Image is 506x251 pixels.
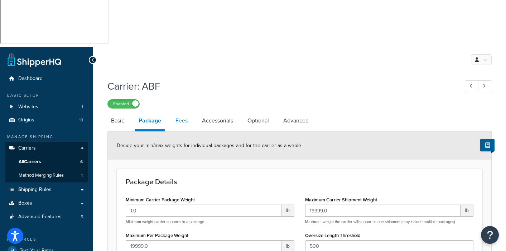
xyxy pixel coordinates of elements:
[5,155,88,169] a: AllCarriers6
[19,159,41,165] span: All Carriers
[280,112,312,129] a: Advanced
[478,80,492,92] a: Next Record
[5,100,88,114] a: Websites1
[305,219,474,225] p: Maximum weight the carrier will support in one shipment (may include multiple packages)
[172,112,191,129] a: Fees
[126,178,473,186] h3: Package Details
[5,169,88,182] a: Method Merging Rules1
[5,114,88,127] li: Origins
[126,233,188,238] label: Maximum Per Package Weight
[18,187,52,193] span: Shipping Rules
[81,172,83,179] span: 1
[5,92,88,99] div: Basic Setup
[79,117,83,123] span: 18
[80,159,83,165] span: 6
[18,145,36,151] span: Carriers
[480,139,495,151] button: Show Help Docs
[5,100,88,114] li: Websites
[5,236,88,242] div: Resources
[244,112,273,129] a: Optional
[117,142,301,149] span: Decide your min/max weights for individual packages and for the carrier as a whole
[481,226,499,244] button: Open Resource Center
[5,183,88,196] a: Shipping Rules
[18,214,62,220] span: Advanced Features
[82,104,83,110] span: 1
[5,134,88,140] div: Manage Shipping
[461,205,473,217] span: lb
[135,112,165,131] a: Package
[465,80,479,92] a: Previous Record
[18,104,38,110] span: Websites
[198,112,237,129] a: Accessorials
[5,142,88,182] li: Carriers
[5,210,88,224] a: Advanced Features5
[18,76,43,82] span: Dashboard
[305,233,361,238] label: Oversize Length Threshold
[107,112,128,129] a: Basic
[5,72,88,85] a: Dashboard
[305,197,377,202] label: Maximum Carrier Shipment Weight
[5,169,88,182] li: Method Merging Rules
[126,219,294,225] p: Minimum weight carrier supports in a package
[5,142,88,155] a: Carriers
[18,200,32,206] span: Boxes
[5,197,88,210] a: Boxes
[108,100,139,108] label: Enabled
[126,197,195,202] label: Minimum Carrier Package Weight
[5,114,88,127] a: Origins18
[18,117,34,123] span: Origins
[5,210,88,224] li: Advanced Features
[281,205,294,217] span: lb
[81,214,83,220] span: 5
[107,79,452,93] h1: Carrier: ABF
[19,172,64,179] span: Method Merging Rules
